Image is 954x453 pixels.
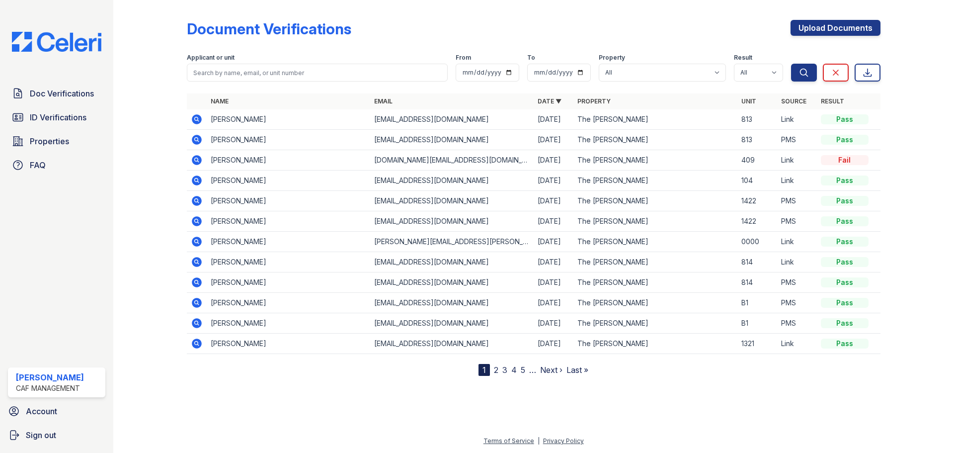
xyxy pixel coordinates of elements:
td: [PERSON_NAME] [207,150,370,171]
a: Sign out [4,425,109,445]
a: Name [211,97,229,105]
td: The [PERSON_NAME] [573,130,737,150]
td: The [PERSON_NAME] [573,171,737,191]
a: Doc Verifications [8,84,105,103]
td: [PERSON_NAME] [207,211,370,232]
td: The [PERSON_NAME] [573,191,737,211]
td: [DATE] [534,334,573,354]
td: [DATE] [534,272,573,293]
td: [EMAIL_ADDRESS][DOMAIN_NAME] [370,191,534,211]
td: 814 [737,272,777,293]
td: [DATE] [534,293,573,313]
img: CE_Logo_Blue-a8612792a0a2168367f1c8372b55b34899dd931a85d93a1a3d3e32e68fde9ad4.png [4,32,109,52]
span: Properties [30,135,69,147]
td: [DATE] [534,252,573,272]
td: 104 [737,171,777,191]
td: [EMAIL_ADDRESS][DOMAIN_NAME] [370,334,534,354]
td: PMS [777,211,817,232]
td: 0000 [737,232,777,252]
a: 5 [521,365,525,375]
div: Pass [821,257,869,267]
td: 813 [737,130,777,150]
div: | [538,437,540,445]
a: Unit [741,97,756,105]
a: 4 [511,365,517,375]
td: [EMAIL_ADDRESS][DOMAIN_NAME] [370,272,534,293]
a: Last » [566,365,588,375]
td: 1422 [737,211,777,232]
label: Applicant or unit [187,54,235,62]
td: [PERSON_NAME] [207,272,370,293]
div: Pass [821,339,869,349]
td: [EMAIL_ADDRESS][DOMAIN_NAME] [370,313,534,334]
div: Pass [821,216,869,226]
a: Privacy Policy [543,437,584,445]
a: Next › [540,365,562,375]
div: Pass [821,114,869,124]
td: 814 [737,252,777,272]
a: Terms of Service [483,437,534,445]
td: Link [777,109,817,130]
td: [DATE] [534,313,573,334]
a: Email [374,97,393,105]
a: 2 [494,365,498,375]
div: 1 [478,364,490,376]
div: Pass [821,318,869,328]
td: [DATE] [534,211,573,232]
a: Result [821,97,844,105]
label: From [456,54,471,62]
td: [DATE] [534,232,573,252]
td: Link [777,232,817,252]
td: [EMAIL_ADDRESS][DOMAIN_NAME] [370,130,534,150]
td: [DATE] [534,171,573,191]
td: [EMAIL_ADDRESS][DOMAIN_NAME] [370,211,534,232]
td: The [PERSON_NAME] [573,211,737,232]
td: The [PERSON_NAME] [573,150,737,171]
td: Link [777,252,817,272]
td: [PERSON_NAME] [207,191,370,211]
td: PMS [777,191,817,211]
div: Pass [821,176,869,185]
td: The [PERSON_NAME] [573,232,737,252]
td: PMS [777,272,817,293]
td: [DATE] [534,130,573,150]
a: Upload Documents [791,20,880,36]
td: PMS [777,293,817,313]
td: 1321 [737,334,777,354]
div: CAF Management [16,383,84,393]
td: [PERSON_NAME] [207,232,370,252]
td: [PERSON_NAME] [207,334,370,354]
td: PMS [777,130,817,150]
td: The [PERSON_NAME] [573,334,737,354]
td: [PERSON_NAME] [207,252,370,272]
td: [DOMAIN_NAME][EMAIL_ADDRESS][DOMAIN_NAME] [370,150,534,171]
td: [PERSON_NAME] [207,171,370,191]
div: Document Verifications [187,20,351,38]
div: Fail [821,155,869,165]
label: To [527,54,535,62]
td: 813 [737,109,777,130]
a: Date ▼ [538,97,561,105]
td: [EMAIL_ADDRESS][DOMAIN_NAME] [370,171,534,191]
td: The [PERSON_NAME] [573,293,737,313]
td: [EMAIL_ADDRESS][DOMAIN_NAME] [370,293,534,313]
td: The [PERSON_NAME] [573,109,737,130]
td: [DATE] [534,150,573,171]
td: 1422 [737,191,777,211]
td: B1 [737,293,777,313]
a: Account [4,401,109,421]
td: Link [777,334,817,354]
a: FAQ [8,155,105,175]
span: ID Verifications [30,111,86,123]
td: [PERSON_NAME] [207,313,370,334]
td: [DATE] [534,191,573,211]
td: [PERSON_NAME][EMAIL_ADDRESS][PERSON_NAME][DOMAIN_NAME] [370,232,534,252]
td: PMS [777,313,817,334]
td: B1 [737,313,777,334]
div: Pass [821,298,869,308]
td: [DATE] [534,109,573,130]
span: Sign out [26,429,56,441]
td: Link [777,150,817,171]
td: 409 [737,150,777,171]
